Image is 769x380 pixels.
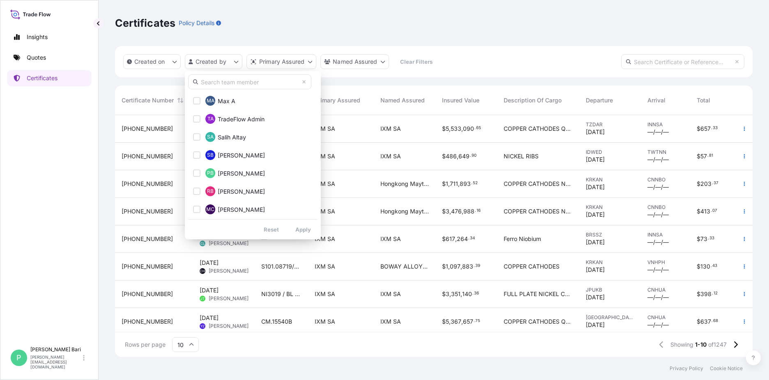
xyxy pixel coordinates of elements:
span: TradeFlow Admin [218,115,265,123]
span: SA [207,133,214,141]
span: [PERSON_NAME] [218,206,265,214]
span: SB [207,151,214,159]
span: PB [207,169,214,177]
input: Search team member [188,74,311,89]
button: Reset [257,223,285,236]
span: Max A [218,97,235,105]
button: PB[PERSON_NAME] [188,165,318,181]
button: MAMax A [188,93,318,109]
button: SASalih Altay [188,129,318,145]
div: Select Option [188,93,318,216]
div: createdBy Filter options [185,71,321,239]
span: MC [206,205,214,213]
span: [PERSON_NAME] [218,169,265,178]
button: RB[PERSON_NAME] [188,183,318,199]
button: TATradeFlow Admin [188,111,318,127]
p: Apply [295,225,311,234]
button: Apply [289,223,318,236]
span: [PERSON_NAME] [218,151,265,160]
button: MC[PERSON_NAME] [188,201,318,218]
p: Reset [264,225,279,234]
span: TA [207,115,214,123]
button: SB[PERSON_NAME] [188,147,318,163]
span: MA [207,97,214,105]
span: RB [207,187,214,195]
span: [PERSON_NAME] [218,188,265,196]
span: Salih Altay [218,133,246,141]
